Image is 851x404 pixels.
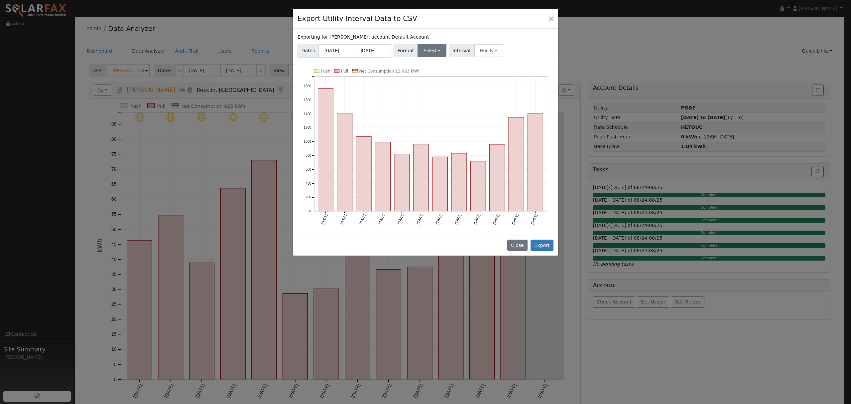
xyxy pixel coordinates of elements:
rect: onclick="" [432,157,448,211]
text: 200 [305,195,311,199]
text: 800 [305,154,311,157]
span: Interval [449,44,474,57]
text: 0 [309,209,311,213]
text: [DATE] [492,214,500,225]
text: [DATE] [340,214,347,225]
text: [DATE] [378,214,385,225]
text: 1200 [304,126,311,129]
button: Close [507,240,528,251]
button: Export [531,240,553,251]
span: Dates [298,44,319,58]
text: 600 [305,168,311,171]
rect: onclick="" [451,153,467,211]
text: Pull [341,69,348,74]
button: Hourly [474,44,503,57]
text: [DATE] [397,214,405,225]
rect: onclick="" [490,144,505,211]
h4: Export Utility Interval Data to CSV [298,13,417,24]
text: [DATE] [359,214,366,225]
text: Push [321,69,330,74]
text: 400 [305,181,311,185]
text: [DATE] [454,214,462,225]
text: [DATE] [416,214,424,225]
label: Exporting for [PERSON_NAME], account Default Account [298,34,429,41]
text: [DATE] [473,214,481,225]
rect: onclick="" [470,161,486,211]
rect: onclick="" [528,114,543,211]
text: [DATE] [320,214,328,225]
rect: onclick="" [413,144,428,211]
button: Close [547,14,556,23]
rect: onclick="" [337,113,352,211]
text: [DATE] [530,214,538,225]
text: 1600 [304,98,311,101]
text: 1800 [304,84,311,88]
button: Select [418,44,446,57]
text: Net Consumption 13,063 kWh [359,69,420,74]
text: [DATE] [511,214,519,225]
rect: onclick="" [509,117,524,211]
text: 1000 [304,140,311,143]
text: 1400 [304,112,311,115]
rect: onclick="" [318,89,333,211]
rect: onclick="" [375,142,391,211]
span: Format [394,44,418,57]
text: [DATE] [435,214,442,225]
rect: onclick="" [394,154,410,211]
rect: onclick="" [356,136,371,211]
